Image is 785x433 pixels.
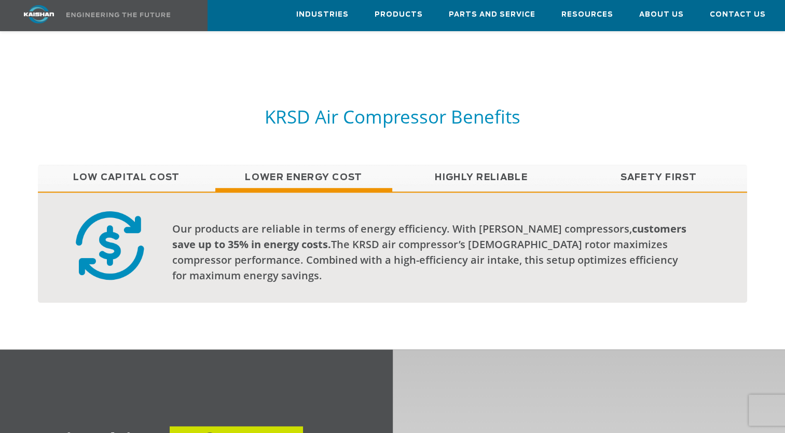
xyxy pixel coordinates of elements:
[710,9,766,21] span: Contact Us
[296,1,349,29] a: Industries
[375,1,423,29] a: Products
[449,9,535,21] span: Parts and Service
[38,165,215,191] a: Low Capital Cost
[38,192,748,303] div: Lower Energy Cost
[66,12,170,17] img: Engineering the future
[172,221,689,283] div: Our products are reliable in terms of energy efficiency. With [PERSON_NAME] compressors, The KRSD...
[375,9,423,21] span: Products
[70,208,150,283] img: cost efficient badge
[392,165,570,191] a: Highly Reliable
[215,165,393,191] a: Lower Energy Cost
[38,105,748,128] h5: KRSD Air Compressor Benefits
[449,1,535,29] a: Parts and Service
[172,222,686,251] b: customers save up to 35% in energy costs.
[639,9,684,21] span: About Us
[570,165,747,191] a: Safety First
[639,1,684,29] a: About Us
[561,9,613,21] span: Resources
[561,1,613,29] a: Resources
[710,1,766,29] a: Contact Us
[296,9,349,21] span: Industries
